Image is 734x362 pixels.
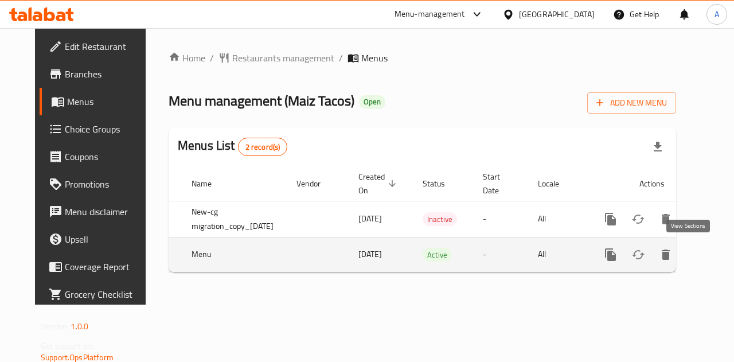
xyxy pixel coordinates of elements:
[40,225,158,253] a: Upsell
[65,205,149,219] span: Menu disclaimer
[65,232,149,246] span: Upsell
[65,287,149,301] span: Grocery Checklist
[169,51,676,65] nav: breadcrumb
[40,253,158,281] a: Coverage Report
[624,205,652,233] button: Change Status
[474,201,529,237] td: -
[40,60,158,88] a: Branches
[519,8,595,21] div: [GEOGRAPHIC_DATA]
[169,51,205,65] a: Home
[423,177,460,190] span: Status
[192,177,227,190] span: Name
[652,205,680,233] button: Delete menu
[529,237,588,272] td: All
[65,122,149,136] span: Choice Groups
[529,201,588,237] td: All
[359,97,385,107] span: Open
[395,7,465,21] div: Menu-management
[40,88,158,115] a: Menus
[296,177,335,190] span: Vendor
[210,51,214,65] li: /
[65,40,149,53] span: Edit Restaurant
[41,338,93,353] span: Get support on:
[41,319,69,334] span: Version:
[596,96,667,110] span: Add New Menu
[239,142,287,153] span: 2 record(s)
[358,247,382,262] span: [DATE]
[71,319,88,334] span: 1.0.0
[587,92,676,114] button: Add New Menu
[423,213,457,226] span: Inactive
[538,177,574,190] span: Locale
[597,241,624,268] button: more
[169,88,354,114] span: Menu management ( Maiz Tacos )
[715,8,719,21] span: A
[40,170,158,198] a: Promotions
[483,170,515,197] span: Start Date
[65,260,149,274] span: Coverage Report
[40,33,158,60] a: Edit Restaurant
[597,205,624,233] button: more
[423,212,457,226] div: Inactive
[423,248,452,262] span: Active
[588,166,716,201] th: Actions
[361,51,388,65] span: Menus
[358,170,400,197] span: Created On
[644,133,671,161] div: Export file
[218,51,334,65] a: Restaurants management
[358,211,382,226] span: [DATE]
[339,51,343,65] li: /
[40,281,158,308] a: Grocery Checklist
[178,137,287,156] h2: Menus List
[232,51,334,65] span: Restaurants management
[238,138,288,156] div: Total records count
[40,143,158,170] a: Coupons
[474,237,529,272] td: -
[359,95,385,109] div: Open
[67,95,149,108] span: Menus
[65,177,149,191] span: Promotions
[182,201,287,237] td: New-cg migration_copy_[DATE]
[65,150,149,164] span: Coupons
[65,67,149,81] span: Branches
[40,198,158,225] a: Menu disclaimer
[40,115,158,143] a: Choice Groups
[127,166,716,273] table: enhanced table
[182,237,287,272] td: Menu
